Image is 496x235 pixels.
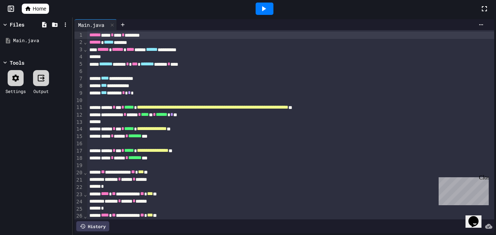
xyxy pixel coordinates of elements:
div: 6 [74,68,84,75]
span: Fold line [84,39,87,45]
div: 13 [74,119,84,126]
span: Home [33,5,46,12]
div: Output [33,88,49,94]
span: Fold line [84,170,87,175]
div: 21 [74,177,84,184]
div: 23 [74,191,84,198]
a: Home [22,4,49,14]
div: Chat with us now!Close [3,3,50,46]
div: 22 [74,184,84,191]
div: 14 [74,126,84,133]
div: Main.java [74,19,117,30]
div: 10 [74,97,84,104]
div: 8 [74,82,84,90]
div: 16 [74,140,84,147]
div: 5 [74,61,84,68]
span: Fold line [84,46,87,52]
div: 15 [74,133,84,140]
iframe: chat widget [436,174,489,205]
div: 7 [74,75,84,82]
div: 26 [74,212,84,220]
div: 19 [74,162,84,169]
div: 3 [74,46,84,53]
div: 18 [74,155,84,162]
span: Fold line [84,213,87,219]
div: 20 [74,169,84,177]
div: 25 [74,206,84,213]
div: Files [10,21,24,28]
div: 11 [74,104,84,111]
span: Fold line [84,191,87,197]
div: Tools [10,59,24,66]
div: 17 [74,147,84,155]
div: 4 [74,53,84,61]
div: 24 [74,198,84,206]
div: Main.java [74,21,108,29]
div: 1 [74,32,84,39]
div: Settings [5,88,26,94]
div: 9 [74,90,84,97]
div: History [76,221,109,231]
iframe: chat widget [465,206,489,228]
div: 2 [74,39,84,46]
div: Main.java [13,37,70,44]
div: 12 [74,112,84,119]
